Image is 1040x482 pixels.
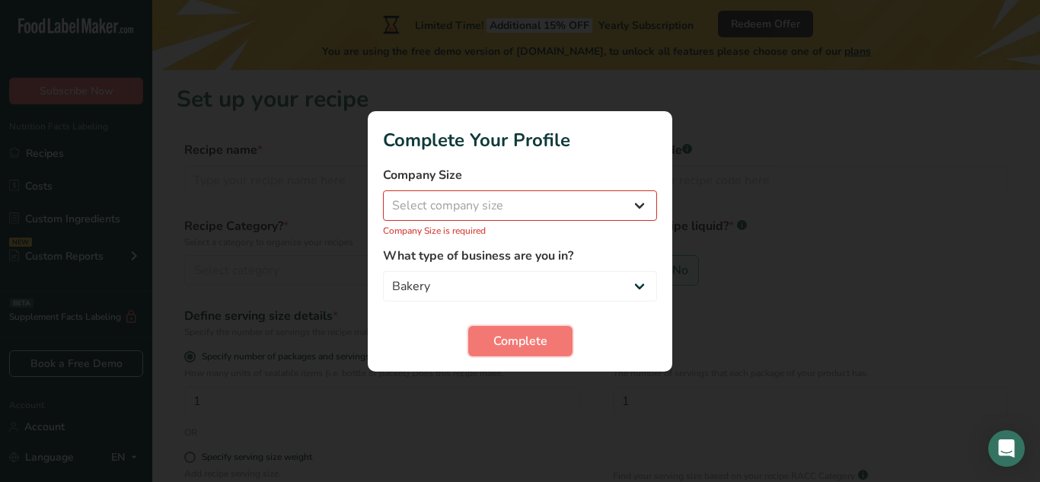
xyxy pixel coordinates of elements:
[383,166,657,184] label: Company Size
[383,247,657,265] label: What type of business are you in?
[468,326,573,356] button: Complete
[988,430,1025,467] div: Open Intercom Messenger
[383,126,657,154] h1: Complete Your Profile
[493,332,547,350] span: Complete
[383,224,657,238] p: Company Size is required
